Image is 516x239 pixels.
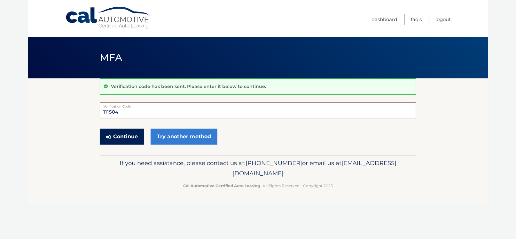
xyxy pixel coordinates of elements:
[151,129,217,145] a: Try another method
[246,159,302,167] span: [PHONE_NUMBER]
[435,14,451,25] a: Logout
[411,14,422,25] a: FAQ's
[104,158,412,179] p: If you need assistance, please contact us at: or email us at
[100,102,416,118] input: Verification Code
[371,14,397,25] a: Dashboard
[65,6,152,29] a: Cal Automotive
[183,183,260,188] strong: Cal Automotive Certified Auto Leasing
[104,182,412,189] p: - All Rights Reserved - Copyright 2025
[232,159,396,177] span: [EMAIL_ADDRESS][DOMAIN_NAME]
[111,84,266,89] p: Verification code has been sent. Please enter it below to continue.
[100,52,122,63] span: MFA
[100,129,144,145] button: Continue
[100,102,416,108] label: Verification Code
